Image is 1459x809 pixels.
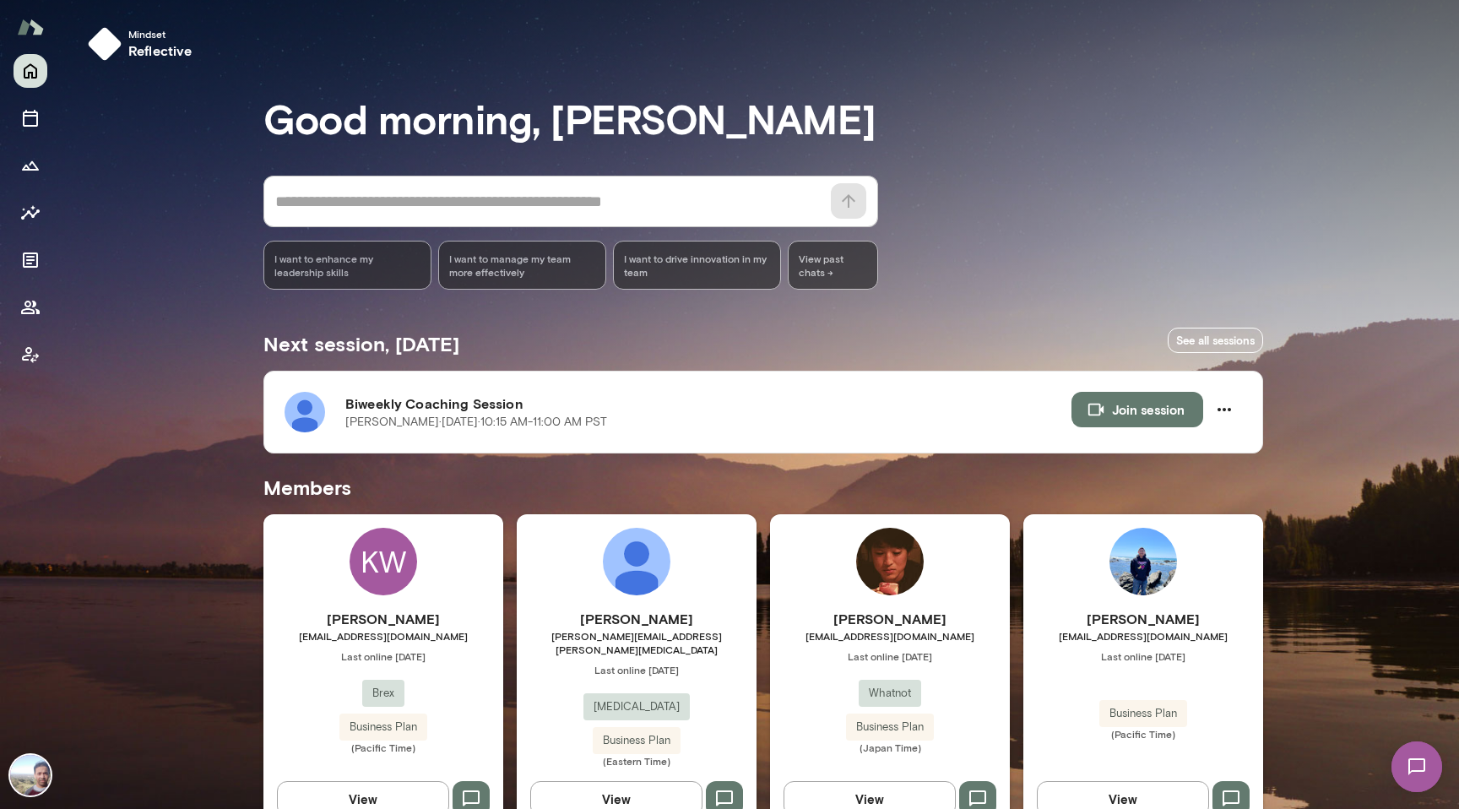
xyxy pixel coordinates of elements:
[10,755,51,795] img: Vipin Hegde
[263,474,1263,501] h5: Members
[14,149,47,182] button: Growth Plan
[449,252,595,279] span: I want to manage my team more effectively
[14,101,47,135] button: Sessions
[770,649,1010,663] span: Last online [DATE]
[1071,392,1203,427] button: Join session
[859,685,921,702] span: Whatnot
[345,414,607,431] p: [PERSON_NAME] · [DATE] · 10:15 AM-11:00 AM PST
[517,629,757,656] span: [PERSON_NAME][EMAIL_ADDRESS][PERSON_NAME][MEDICAL_DATA]
[263,330,459,357] h5: Next session, [DATE]
[350,528,417,595] div: KW
[846,719,934,736] span: Business Plan
[1023,649,1263,663] span: Last online [DATE]
[770,609,1010,629] h6: [PERSON_NAME]
[1023,629,1263,643] span: [EMAIL_ADDRESS][DOMAIN_NAME]
[14,290,47,324] button: Members
[88,27,122,61] img: mindset
[593,732,681,749] span: Business Plan
[770,629,1010,643] span: [EMAIL_ADDRESS][DOMAIN_NAME]
[770,741,1010,754] span: (Japan Time)
[14,196,47,230] button: Insights
[517,663,757,676] span: Last online [DATE]
[263,741,503,754] span: (Pacific Time)
[263,241,431,290] div: I want to enhance my leadership skills
[81,20,206,68] button: Mindsetreflective
[1168,328,1263,354] a: See all sessions
[274,252,420,279] span: I want to enhance my leadership skills
[17,11,44,43] img: Mento
[517,609,757,629] h6: [PERSON_NAME]
[128,41,193,61] h6: reflective
[1109,528,1177,595] img: Zhe Tang
[128,27,193,41] span: Mindset
[856,528,924,595] img: Koichiro Narita
[263,629,503,643] span: [EMAIL_ADDRESS][DOMAIN_NAME]
[613,241,781,290] div: I want to drive innovation in my team
[263,609,503,629] h6: [PERSON_NAME]
[345,394,1071,414] h6: Biweekly Coaching Session
[517,754,757,768] span: (Eastern Time)
[1023,609,1263,629] h6: [PERSON_NAME]
[788,241,878,290] span: View past chats ->
[263,95,1263,142] h3: Good morning, [PERSON_NAME]
[603,528,670,595] img: Daniel Epstein
[583,698,690,715] span: [MEDICAL_DATA]
[438,241,606,290] div: I want to manage my team more effectively
[1099,705,1187,722] span: Business Plan
[14,338,47,372] button: Client app
[14,54,47,88] button: Home
[362,685,404,702] span: Brex
[263,649,503,663] span: Last online [DATE]
[339,719,427,736] span: Business Plan
[1023,727,1263,741] span: (Pacific Time)
[14,243,47,277] button: Documents
[624,252,770,279] span: I want to drive innovation in my team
